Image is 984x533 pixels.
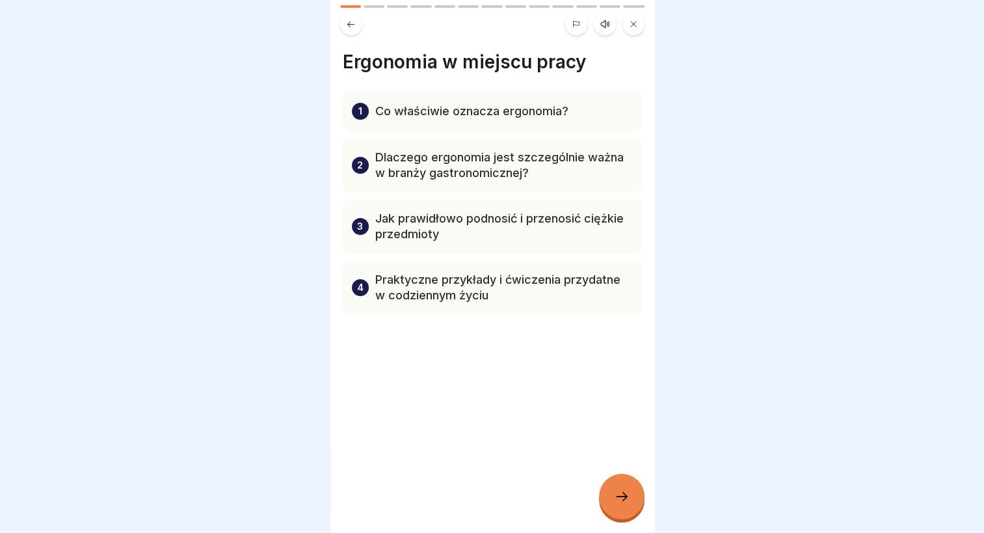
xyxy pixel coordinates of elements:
p: 1 [358,103,362,119]
p: Co właściwie oznacza ergonomia? [375,103,568,119]
p: 3 [357,219,363,234]
p: Jak prawidłowo podnosić i przenosić ciężkie przedmioty [375,211,633,242]
p: Praktyczne przykłady i ćwiczenia przydatne w codziennym życiu [375,272,633,303]
h4: Ergonomia w miejscu pracy [343,51,642,73]
p: Dlaczego ergonomia jest szczególnie ważna w branży gastronomicznej? [375,150,633,181]
p: 2 [357,157,363,173]
p: 4 [357,280,364,295]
